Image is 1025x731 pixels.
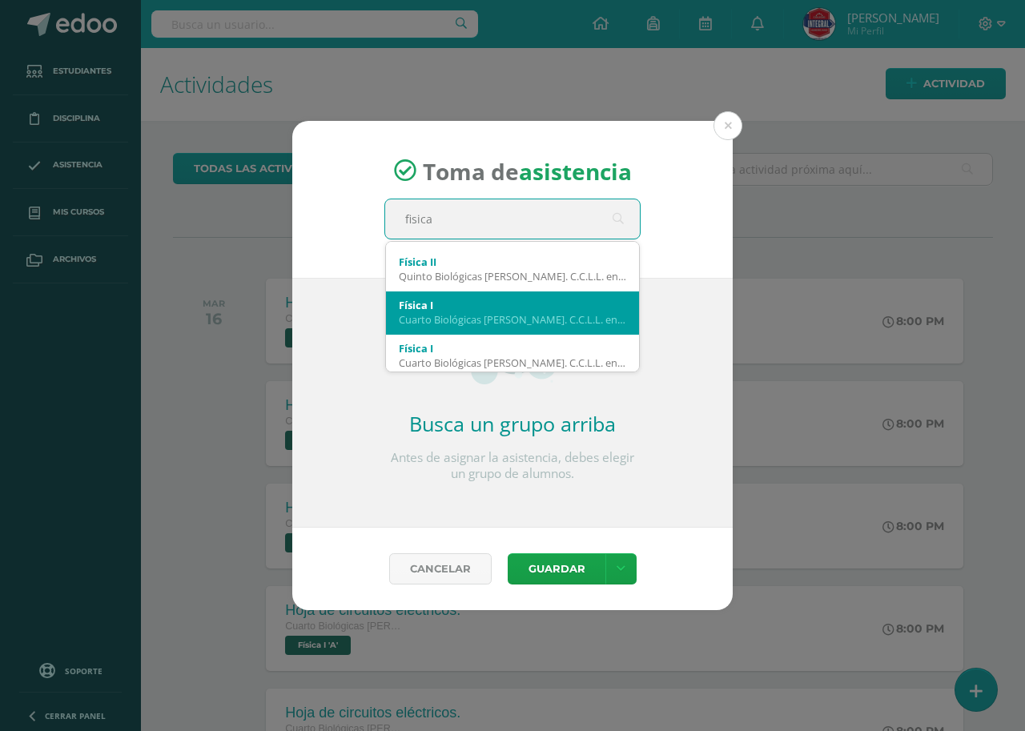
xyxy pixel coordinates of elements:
div: Física II [399,255,626,269]
h2: Busca un grupo arriba [384,410,641,437]
div: Física I [399,298,626,312]
div: Quinto Biológicas [PERSON_NAME]. C.C.L.L. en Ciencias Biológicas 'A' [399,269,626,283]
button: Close (Esc) [713,111,742,140]
div: Cuarto Biológicas [PERSON_NAME]. C.C.L.L. en Ciencias Biológicas 'B' [399,312,626,327]
p: Antes de asignar la asistencia, debes elegir un grupo de alumnos. [384,450,641,482]
button: Guardar [508,553,605,584]
span: Toma de [423,155,632,186]
div: Física I [399,341,626,355]
input: Busca un grado o sección aquí... [385,199,640,239]
strong: asistencia [519,155,632,186]
div: Cuarto Biológicas [PERSON_NAME]. C.C.L.L. en Ciencias Biológicas 'A' [399,355,626,370]
a: Cancelar [389,553,492,584]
